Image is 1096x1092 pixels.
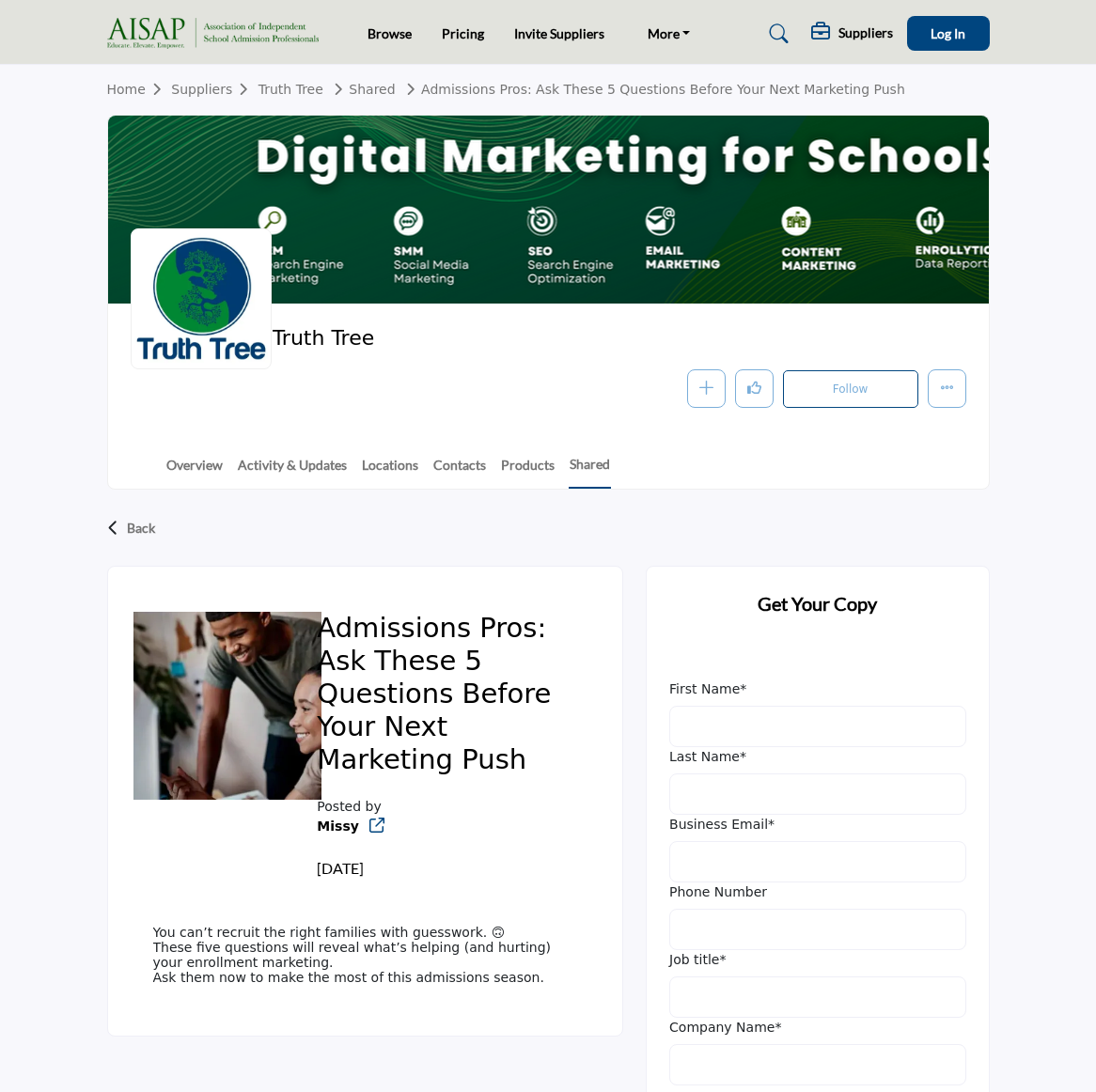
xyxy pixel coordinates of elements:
a: Locations [361,455,419,488]
input: Business Email [669,841,965,882]
a: More [634,21,704,47]
a: Overview [165,455,224,488]
a: Truth Tree [258,82,323,97]
h2: Get Your Copy [669,589,965,617]
b: Redirect to company listing - truth-tree [317,817,359,836]
a: Missy [317,819,359,834]
label: Business Email* [669,815,775,835]
a: Home [107,82,172,97]
label: First Name* [669,679,746,699]
div: Posted by [317,797,413,880]
input: Company Name [669,1044,965,1085]
img: No Feature content logo [133,612,321,800]
button: Log In [907,16,990,51]
a: Pricing [442,25,484,41]
button: Follow [783,370,918,408]
a: Products [500,455,556,488]
input: Phone Number [669,909,965,950]
a: Search [751,19,801,49]
a: Invite Suppliers [514,25,604,41]
a: Browse [368,25,412,41]
input: Job Title [669,976,965,1018]
a: Shared [327,82,395,97]
a: Contacts [432,455,487,488]
h2: Truth Tree [273,326,790,351]
img: site Logo [107,18,328,49]
p: You can’t recruit the right families with guesswork. 🙃 These five questions will reveal what’s he... [153,925,578,985]
input: First Name [669,706,965,747]
p: Back [127,511,155,545]
input: Last Name [669,773,965,815]
label: Company Name* [669,1018,781,1037]
button: More details [928,369,966,408]
h2: Admissions Pros: Ask These 5 Questions Before Your Next Marketing Push [317,612,577,782]
h5: Suppliers [838,24,893,41]
a: Shared [569,454,611,489]
label: Job title* [669,950,726,970]
div: Suppliers [811,23,893,45]
span: [DATE] [317,859,364,877]
label: Phone Number [669,882,767,902]
a: Suppliers [171,82,258,97]
a: Admissions Pros: Ask These 5 Questions Before Your Next Marketing Push [399,82,905,97]
a: Activity & Updates [237,455,348,488]
button: Like [735,369,774,408]
label: Last Name* [669,747,746,767]
span: Log In [931,25,965,41]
